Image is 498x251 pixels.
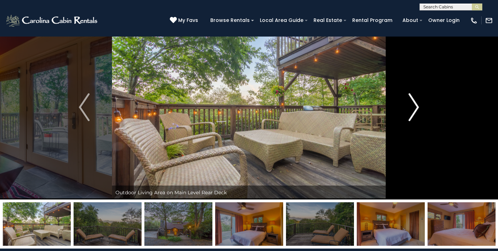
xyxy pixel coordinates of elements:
[357,202,425,246] img: 163264720
[144,202,212,246] img: 163264728
[349,15,396,26] a: Rental Program
[79,93,89,121] img: arrow
[178,17,198,24] span: My Favs
[256,15,307,26] a: Local Area Guide
[310,15,346,26] a: Real Estate
[386,15,442,199] button: Next
[207,15,253,26] a: Browse Rentals
[408,93,419,121] img: arrow
[286,202,354,246] img: 163264717
[3,202,71,246] img: 163264744
[470,17,478,24] img: phone-regular-white.png
[112,186,386,199] div: Outdoor Living Area on Main Level Rear Deck
[428,202,496,246] img: 163264730
[56,15,112,199] button: Previous
[5,14,99,28] img: White-1-2.png
[215,202,283,246] img: 163264721
[74,202,142,246] img: 163264742
[485,17,493,24] img: mail-regular-white.png
[425,15,463,26] a: Owner Login
[170,17,200,24] a: My Favs
[399,15,422,26] a: About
